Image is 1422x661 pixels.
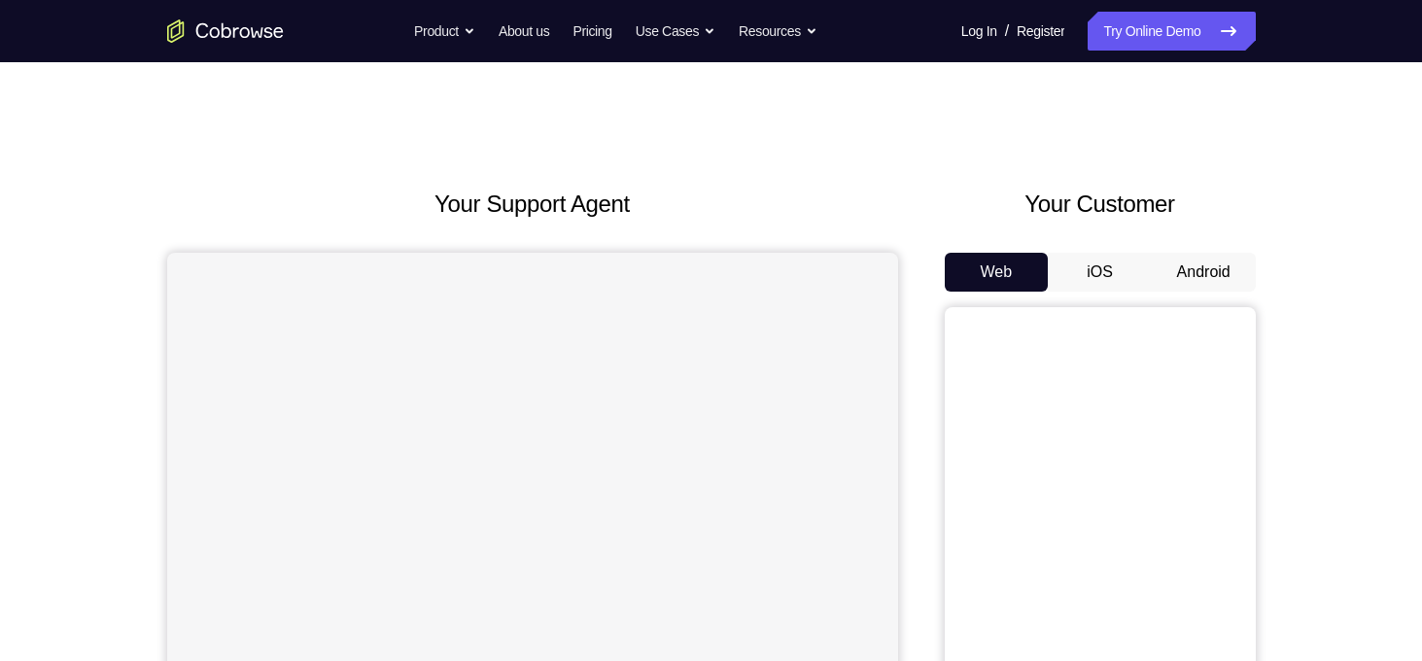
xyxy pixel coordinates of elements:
[414,12,475,51] button: Product
[1048,253,1152,292] button: iOS
[167,187,898,222] h2: Your Support Agent
[1152,253,1256,292] button: Android
[636,12,715,51] button: Use Cases
[572,12,611,51] a: Pricing
[961,12,997,51] a: Log In
[945,253,1049,292] button: Web
[499,12,549,51] a: About us
[1017,12,1064,51] a: Register
[945,187,1256,222] h2: Your Customer
[1088,12,1255,51] a: Try Online Demo
[739,12,817,51] button: Resources
[167,19,284,43] a: Go to the home page
[1005,19,1009,43] span: /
